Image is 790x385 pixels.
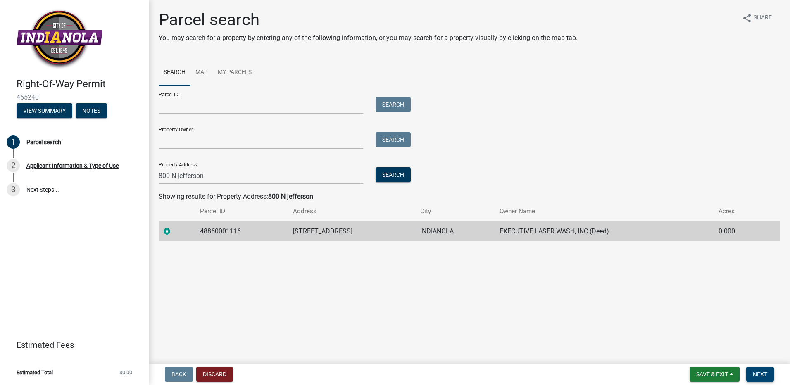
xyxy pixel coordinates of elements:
span: 465240 [17,93,132,101]
span: Estimated Total [17,370,53,375]
a: Estimated Fees [7,337,136,353]
th: Parcel ID [195,202,288,221]
span: $0.00 [119,370,132,375]
button: Discard [196,367,233,382]
td: 0.000 [714,221,762,241]
div: 2 [7,159,20,172]
button: Back [165,367,193,382]
span: Save & Exit [696,371,728,378]
td: 48860001116 [195,221,288,241]
span: Share [754,13,772,23]
div: Parcel search [26,139,61,145]
img: City of Indianola, Iowa [17,9,102,69]
button: Notes [76,103,107,118]
h4: Right-Of-Way Permit [17,78,142,90]
button: Next [746,367,774,382]
a: Map [190,59,213,86]
i: share [742,13,752,23]
div: 3 [7,183,20,196]
button: Search [376,132,411,147]
wm-modal-confirm: Notes [76,108,107,114]
div: 1 [7,135,20,149]
a: Search [159,59,190,86]
a: My Parcels [213,59,257,86]
td: EXECUTIVE LASER WASH, INC (Deed) [495,221,713,241]
td: [STREET_ADDRESS] [288,221,415,241]
th: Address [288,202,415,221]
th: Owner Name [495,202,713,221]
h1: Parcel search [159,10,578,30]
button: Save & Exit [690,367,740,382]
strong: 800 N jefferson [268,192,313,200]
span: Next [753,371,767,378]
div: Showing results for Property Address: [159,192,780,202]
th: Acres [714,202,762,221]
div: Applicant Information & Type of Use [26,163,119,169]
th: City [415,202,495,221]
button: View Summary [17,103,72,118]
button: Search [376,167,411,182]
wm-modal-confirm: Summary [17,108,72,114]
span: Back [171,371,186,378]
td: INDIANOLA [415,221,495,241]
button: Search [376,97,411,112]
p: You may search for a property by entering any of the following information, or you may search for... [159,33,578,43]
button: shareShare [735,10,778,26]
